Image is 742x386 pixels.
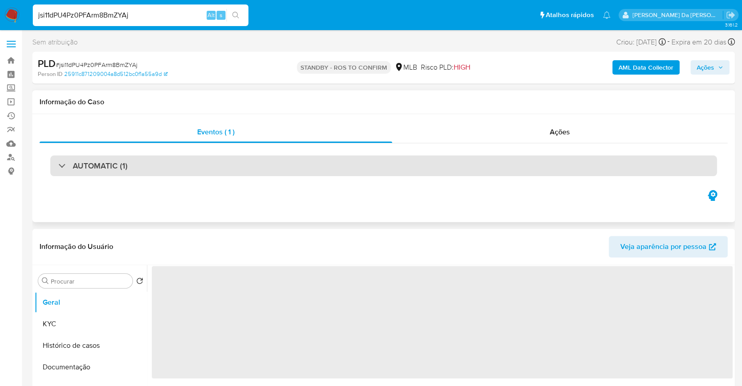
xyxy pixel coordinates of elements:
b: AML Data Collector [618,60,673,75]
button: AML Data Collector [612,60,680,75]
a: Sair [726,10,735,20]
span: # jsi11dPU4Pz0PFArm8BmZYAj [56,60,137,69]
span: Eventos ( 1 ) [197,127,234,137]
button: Procurar [42,277,49,284]
button: Documentação [35,356,147,378]
span: Veja aparência por pessoa [620,236,707,257]
div: Criou: [DATE] [616,36,666,48]
span: Atalhos rápidos [546,10,594,20]
span: - [667,36,670,48]
span: HIGH [454,62,470,72]
h1: Informação do Usuário [40,242,113,251]
b: PLD [38,56,56,71]
input: Procurar [51,277,129,285]
p: STANDBY - ROS TO CONFIRM [297,61,391,74]
span: Sem atribuição [32,37,78,47]
h3: AUTOMATIC (1) [73,161,128,171]
a: Notificações [603,11,610,19]
span: s [220,11,222,19]
button: Retornar ao pedido padrão [136,277,143,287]
button: search-icon [226,9,245,22]
p: patricia.varelo@mercadopago.com.br [632,11,723,19]
span: Risco PLD: [421,62,470,72]
button: Ações [690,60,729,75]
span: ‌ [152,266,733,378]
h1: Informação do Caso [40,98,728,106]
button: KYC [35,313,147,335]
div: MLB [394,62,417,72]
div: AUTOMATIC (1) [50,155,717,176]
input: Pesquise usuários ou casos... [33,9,248,21]
a: 25911c871209004a8d512bc0f1a55a9d [64,70,168,78]
span: Expira em 20 dias [671,37,726,47]
span: Alt [208,11,215,19]
b: Person ID [38,70,62,78]
button: Geral [35,292,147,313]
button: Veja aparência por pessoa [609,236,728,257]
button: Histórico de casos [35,335,147,356]
span: Ações [550,127,570,137]
span: Ações [697,60,714,75]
